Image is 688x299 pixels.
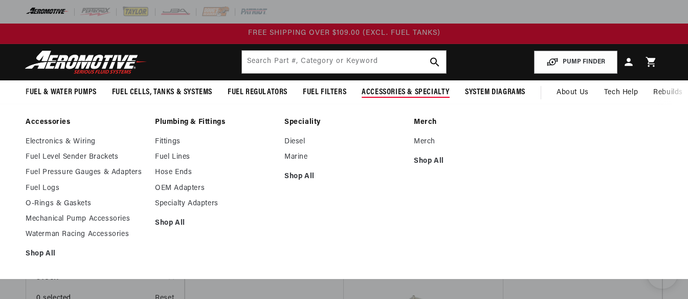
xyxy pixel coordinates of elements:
[228,87,287,98] span: Fuel Regulators
[155,153,274,162] a: Fuel Lines
[457,80,533,104] summary: System Diagrams
[284,172,404,181] a: Shop All
[284,118,404,127] a: Speciality
[26,215,145,224] a: Mechanical Pump Accessories
[26,249,145,259] a: Shop All
[414,137,533,146] a: Merch
[465,87,525,98] span: System Diagrams
[549,80,596,105] a: About Us
[26,168,145,177] a: Fuel Pressure Gauges & Adapters
[18,80,104,104] summary: Fuel & Water Pumps
[604,87,638,98] span: Tech Help
[155,137,274,146] a: Fittings
[424,51,446,73] button: search button
[414,118,533,127] a: Merch
[653,87,683,98] span: Rebuilds
[155,118,274,127] a: Plumbing & Fittings
[284,153,404,162] a: Marine
[26,137,145,146] a: Electronics & Wiring
[26,118,145,127] a: Accessories
[362,87,450,98] span: Accessories & Specialty
[414,157,533,166] a: Shop All
[155,199,274,208] a: Specialty Adapters
[248,29,440,37] span: FREE SHIPPING OVER $109.00 (EXCL. FUEL TANKS)
[26,87,97,98] span: Fuel & Water Pumps
[557,89,589,96] span: About Us
[303,87,346,98] span: Fuel Filters
[26,230,145,239] a: Waterman Racing Accessories
[534,51,617,74] button: PUMP FINDER
[354,80,457,104] summary: Accessories & Specialty
[26,184,145,193] a: Fuel Logs
[155,168,274,177] a: Hose Ends
[155,184,274,193] a: OEM Adapters
[155,219,274,228] a: Shop All
[22,50,150,74] img: Aeromotive
[220,80,295,104] summary: Fuel Regulators
[295,80,354,104] summary: Fuel Filters
[284,137,404,146] a: Diesel
[242,51,447,73] input: Search by Part Number, Category or Keyword
[596,80,646,105] summary: Tech Help
[112,87,212,98] span: Fuel Cells, Tanks & Systems
[104,80,220,104] summary: Fuel Cells, Tanks & Systems
[26,199,145,208] a: O-Rings & Gaskets
[26,153,145,162] a: Fuel Level Sender Brackets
